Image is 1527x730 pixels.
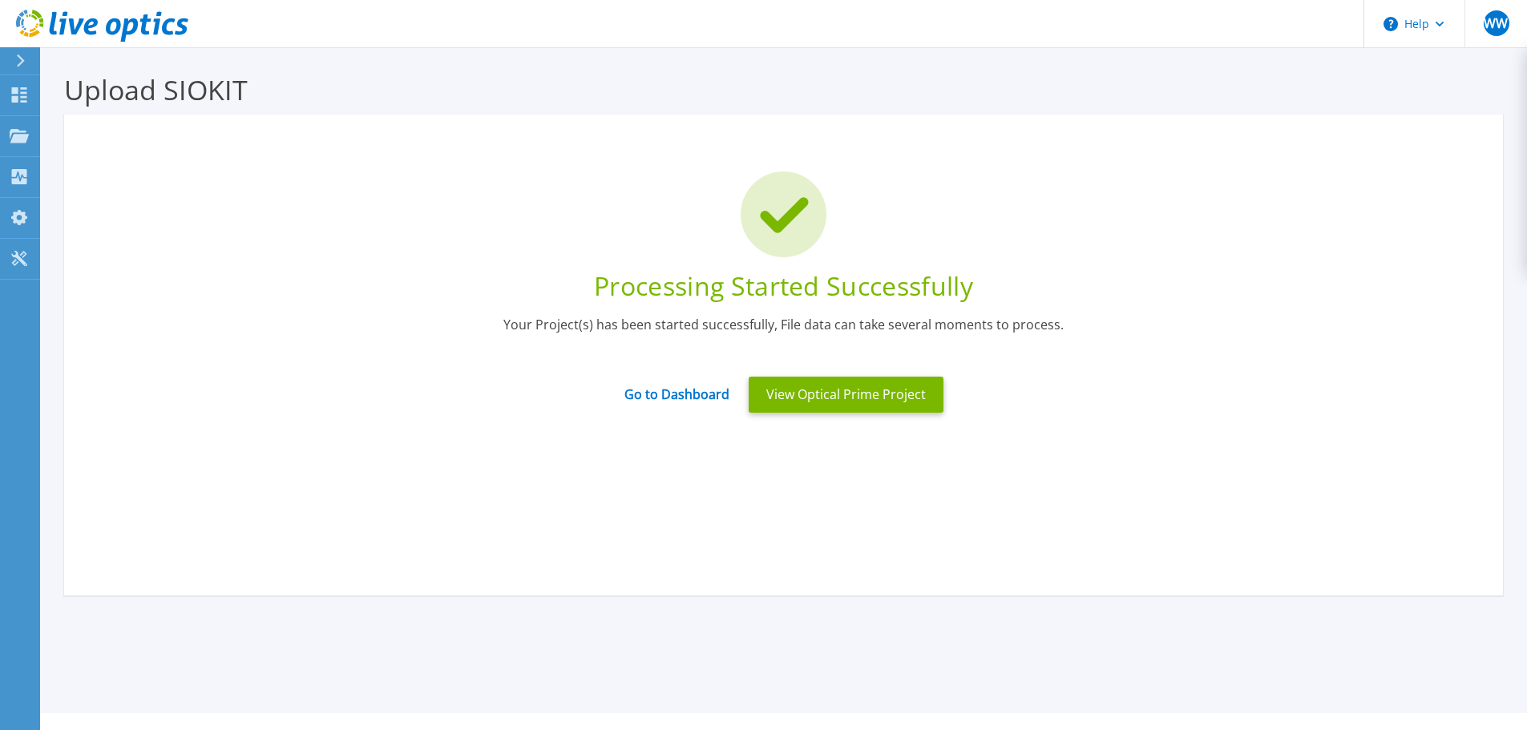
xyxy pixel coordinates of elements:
[749,377,943,413] button: View Optical Prime Project
[624,373,729,403] a: Go to Dashboard
[88,316,1479,355] div: Your Project(s) has been started successfully, File data can take several moments to process.
[1484,17,1508,30] span: WW
[64,71,1503,108] h3: Upload SIOKIT
[88,269,1479,304] div: Processing Started Successfully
